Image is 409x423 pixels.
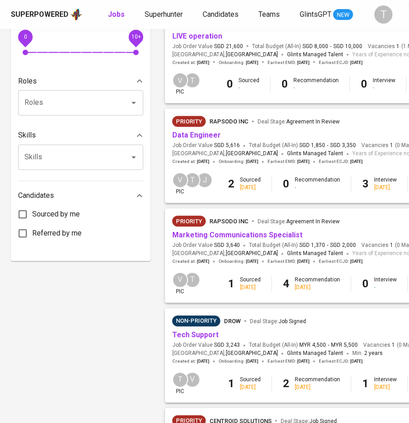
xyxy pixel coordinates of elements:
[172,349,278,359] span: [GEOGRAPHIC_DATA] ,
[108,10,125,19] b: Jobs
[250,319,306,325] span: Deal Stage :
[297,259,310,265] span: [DATE]
[286,119,340,125] span: Agreement In Review
[287,350,343,357] span: Glints Managed Talent
[283,178,289,191] b: 0
[18,187,143,205] div: Candidates
[295,384,340,392] div: [DATE]
[240,177,261,192] div: Sourced
[172,342,240,349] span: Job Order Value
[172,316,220,327] div: Change in hiring needs, Pending Client’s Feedback
[362,278,369,290] b: 0
[352,350,383,357] span: Min.
[11,8,83,21] a: Superpoweredapp logo
[295,284,340,292] div: [DATE]
[246,159,258,165] span: [DATE]
[18,76,37,87] p: Roles
[172,172,188,196] div: pic
[390,342,395,349] span: 1
[249,242,356,250] span: Total Budget (All-In)
[258,9,282,20] a: Teams
[330,43,331,50] span: -
[374,184,397,192] div: [DATE]
[172,242,240,250] span: Job Order Value
[172,259,209,265] span: Created at :
[172,272,188,288] div: V
[219,59,258,66] span: Onboarding :
[362,178,369,191] b: 3
[268,359,310,365] span: Earliest EMD :
[172,331,219,339] a: Tech Support
[172,317,220,326] span: Non-Priority
[172,73,188,96] div: pic
[172,32,222,40] a: LIVE operation
[214,342,240,349] span: SGD 3,243
[18,191,54,202] p: Candidates
[295,184,340,192] div: -
[287,51,343,58] span: Glints Managed Talent
[219,259,258,265] span: Onboarding :
[240,184,261,192] div: [DATE]
[295,376,340,392] div: Recommendation
[197,359,209,365] span: [DATE]
[240,276,261,292] div: Sourced
[374,384,397,392] div: [DATE]
[185,172,200,188] div: T
[197,172,213,188] div: J
[172,231,302,240] a: Marketing Communications Specialist
[185,272,200,288] div: T
[172,216,206,227] div: New Job received from Demand Team
[185,73,200,89] div: T
[172,372,188,396] div: pic
[172,118,206,127] span: Priority
[228,378,234,390] b: 1
[293,84,339,92] div: -
[11,10,68,20] div: Superpowered
[268,259,310,265] span: Earliest EMD :
[228,178,234,191] b: 2
[319,159,363,165] span: Earliest ECJD :
[330,242,356,250] span: SGD 2,000
[350,259,363,265] span: [DATE]
[299,142,325,150] span: SGD 1,850
[373,84,395,92] div: -
[299,242,325,250] span: SGD 1,370
[172,50,278,59] span: [GEOGRAPHIC_DATA] ,
[240,384,261,392] div: [DATE]
[333,43,362,50] span: SGD 10,000
[239,84,259,92] div: -
[258,119,340,125] span: Deal Stage :
[374,276,397,292] div: Interview
[319,359,363,365] span: Earliest ECJD :
[226,250,278,259] span: [GEOGRAPHIC_DATA]
[239,77,259,92] div: Sourced
[172,59,209,66] span: Created at :
[375,5,393,24] div: T
[361,78,367,91] b: 0
[214,242,240,250] span: SGD 3,640
[268,59,310,66] span: Earliest EMD :
[240,284,261,292] div: [DATE]
[24,34,27,40] span: 0
[32,228,82,239] span: Referred by me
[172,172,188,188] div: V
[331,342,358,349] span: MYR 5,500
[228,278,234,290] b: 1
[283,378,289,390] b: 2
[214,43,243,50] span: SGD 21,600
[249,342,358,349] span: Total Budget (All-In)
[227,78,233,91] b: 0
[258,10,280,19] span: Teams
[258,219,340,225] span: Deal Stage :
[282,78,288,91] b: 0
[219,359,258,365] span: Onboarding :
[246,259,258,265] span: [DATE]
[18,127,143,145] div: Skills
[209,118,248,125] span: Rapsodo Inc
[300,9,353,20] a: GlintsGPT NEW
[297,359,310,365] span: [DATE]
[287,251,343,257] span: Glints Managed Talent
[268,159,310,165] span: Earliest EMD :
[395,43,399,50] span: 1
[145,10,183,19] span: Superhunter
